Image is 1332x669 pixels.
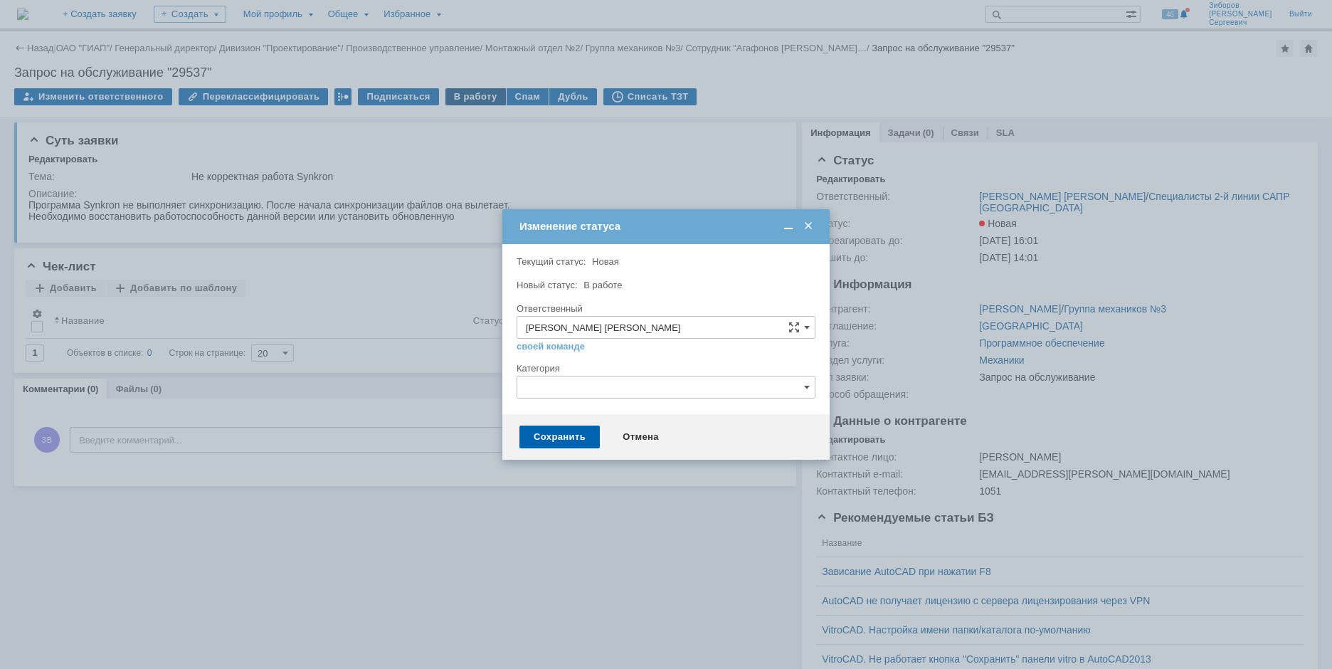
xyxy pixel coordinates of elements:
a: своей команде [517,341,585,352]
label: Новый статус: [517,280,578,290]
span: В работе [583,280,622,290]
div: Ответственный [517,304,813,313]
span: Закрыть [801,220,815,233]
label: Текущий статус: [517,256,586,267]
span: Сложная форма [788,322,800,333]
span: Новая [592,256,619,267]
div: Изменение статуса [519,220,815,233]
span: Свернуть (Ctrl + M) [781,220,795,233]
div: Категория [517,364,813,373]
